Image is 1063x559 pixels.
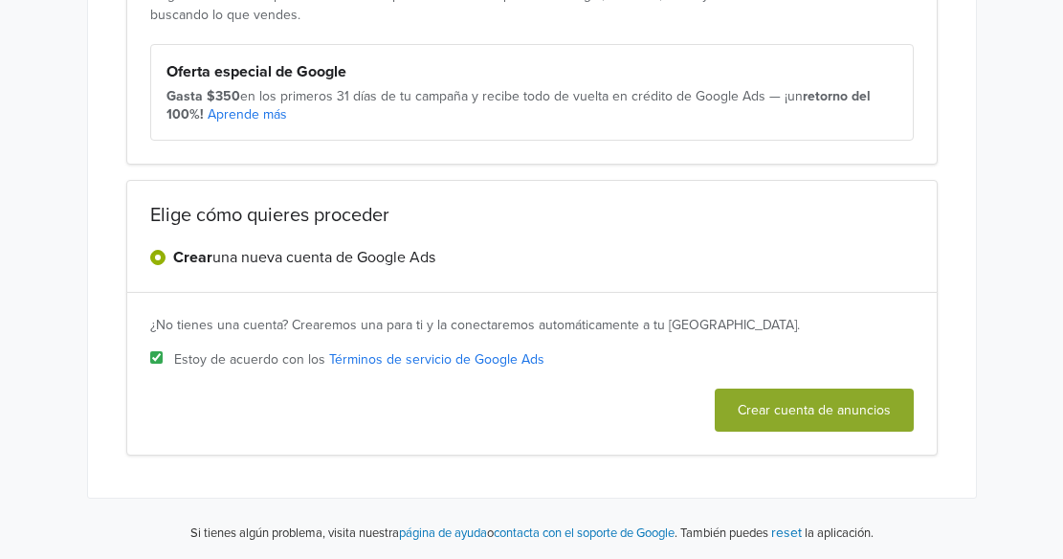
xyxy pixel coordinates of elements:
a: contacta con el soporte de Google [494,525,675,541]
strong: Oferta especial de Google [166,62,346,81]
button: reset [771,522,802,544]
p: También puedes la aplicación. [677,522,874,544]
div: ¿No tienes una cuenta? Crearemos una para ti y la conectaremos automáticamente a tu [GEOGRAPHIC_D... [150,316,914,335]
span: Estoy de acuerdo con los [174,349,544,369]
strong: Crear [173,248,212,267]
p: Si tienes algún problema, visita nuestra o . [190,525,677,544]
input: Estoy de acuerdo con los Términos de servicio de Google Ads [150,351,163,364]
a: Términos de servicio de Google Ads [329,351,544,368]
div: en los primeros 31 días de tu campaña y recibe todo de vuelta en crédito de Google Ads — ¡un [166,87,897,124]
h2: Elige cómo quieres proceder [150,204,914,227]
a: Aprende más [208,106,287,123]
a: página de ayuda [399,525,487,541]
strong: $350 [207,88,240,104]
label: una nueva cuenta de Google Ads [173,246,435,269]
button: Crear cuenta de anuncios [715,389,914,432]
strong: Gasta [166,88,203,104]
